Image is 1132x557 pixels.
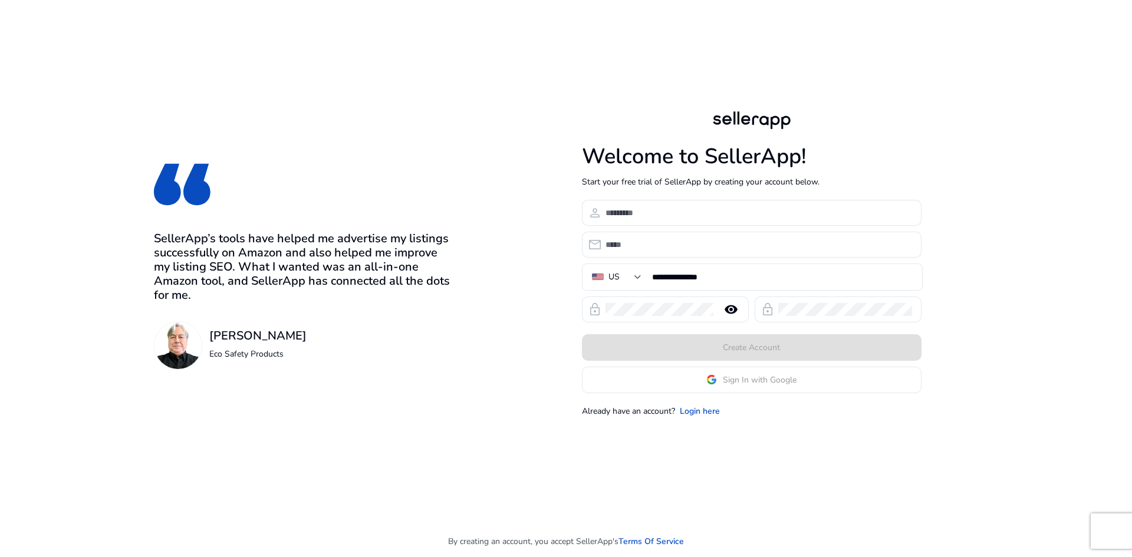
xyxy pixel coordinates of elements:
[588,238,602,252] span: email
[154,232,456,302] h3: SellerApp’s tools have helped me advertise my listings successfully on Amazon and also helped me ...
[209,348,307,360] p: Eco Safety Products
[680,405,720,417] a: Login here
[209,329,307,343] h3: [PERSON_NAME]
[582,176,922,188] p: Start your free trial of SellerApp by creating your account below.
[582,144,922,169] h1: Welcome to SellerApp!
[761,302,775,317] span: lock
[588,302,602,317] span: lock
[582,405,675,417] p: Already have an account?
[717,302,745,317] mat-icon: remove_red_eye
[608,271,620,284] div: US
[588,206,602,220] span: person
[618,535,684,548] a: Terms Of Service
